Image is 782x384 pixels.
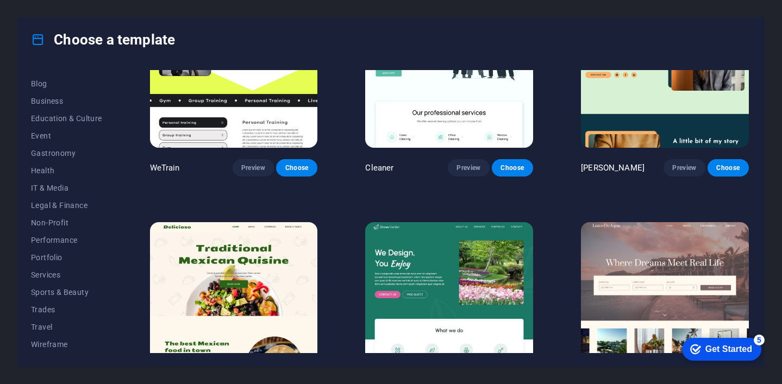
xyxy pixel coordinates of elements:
span: Portfolio [31,253,102,262]
span: Sports & Beauty [31,288,102,297]
span: Preview [672,163,696,172]
span: Choose [716,163,740,172]
button: Blog [31,75,102,92]
p: Cleaner [365,162,393,173]
span: Business [31,97,102,105]
span: Non-Profit [31,218,102,227]
button: Trades [31,301,102,318]
button: Legal & Finance [31,197,102,214]
button: Choose [276,159,317,177]
img: LumeDeAqua [581,222,749,377]
button: Wireframe [31,336,102,353]
button: Preview [664,159,705,177]
button: Preview [448,159,489,177]
span: Choose [285,163,309,172]
button: Non-Profit [31,214,102,231]
span: Trades [31,305,102,314]
button: Performance [31,231,102,249]
span: Event [31,131,102,140]
button: Choose [492,159,533,177]
h4: Choose a template [31,31,175,48]
div: Get Started 5 items remaining, 0% complete [9,5,88,28]
button: Health [31,162,102,179]
button: Gastronomy [31,144,102,162]
span: Legal & Finance [31,201,102,210]
button: Sports & Beauty [31,284,102,301]
div: Get Started [32,12,79,22]
p: [PERSON_NAME] [581,162,645,173]
div: 5 [80,2,91,13]
img: Delicioso [150,222,318,377]
span: Health [31,166,102,175]
span: Preview [456,163,480,172]
button: Preview [233,159,274,177]
span: Blog [31,79,102,88]
button: Portfolio [31,249,102,266]
button: Travel [31,318,102,336]
span: IT & Media [31,184,102,192]
span: Services [31,270,102,279]
button: Business [31,92,102,110]
span: Travel [31,323,102,331]
span: Preview [241,163,265,172]
span: Performance [31,236,102,244]
span: Wireframe [31,340,102,349]
span: Gastronomy [31,149,102,158]
button: Services [31,266,102,284]
p: WeTrain [150,162,180,173]
img: Dream Garden [365,222,533,377]
button: Choose [708,159,749,177]
button: IT & Media [31,179,102,197]
button: Education & Culture [31,110,102,127]
span: Choose [501,163,524,172]
span: Education & Culture [31,114,102,123]
button: Event [31,127,102,144]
